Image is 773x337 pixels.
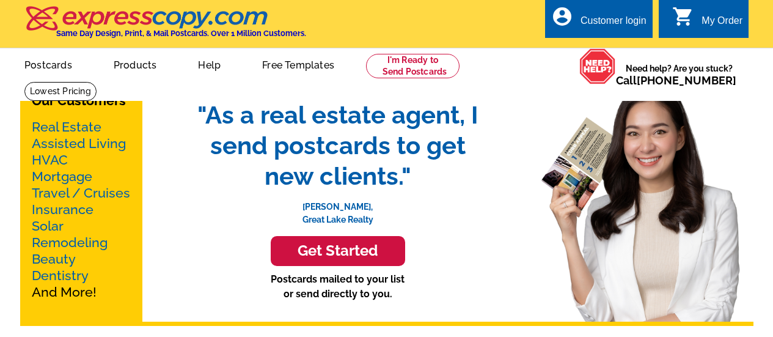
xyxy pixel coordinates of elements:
a: Beauty [32,251,76,267]
a: Mortgage [32,169,92,184]
a: Remodeling [32,235,108,250]
a: account_circle Customer login [551,13,647,29]
a: Same Day Design, Print, & Mail Postcards. Over 1 Million Customers. [24,15,306,38]
div: My Order [702,15,742,32]
a: Help [178,50,240,78]
img: help [579,48,616,84]
a: Products [94,50,177,78]
a: shopping_cart My Order [672,13,742,29]
span: "As a real estate agent, I send postcards to get new clients." [185,100,491,191]
a: Free Templates [243,50,354,78]
a: Get Started [185,236,491,266]
div: Customer login [581,15,647,32]
a: Solar [32,218,64,234]
span: Need help? Are you stuck? [616,62,742,87]
p: [PERSON_NAME], Great Lake Realty [185,191,491,226]
a: HVAC [32,152,68,168]
p: And More! [32,119,131,300]
i: shopping_cart [672,6,694,28]
a: Dentistry [32,268,89,283]
a: Postcards [5,50,92,78]
a: Travel / Cruises [32,185,130,201]
a: Insurance [32,202,93,217]
a: Assisted Living [32,136,126,151]
h4: Same Day Design, Print, & Mail Postcards. Over 1 Million Customers. [56,29,306,38]
a: Real Estate [32,119,101,135]
h3: Get Started [286,242,390,260]
span: Call [616,74,736,87]
p: Postcards mailed to your list or send directly to you. [185,272,491,302]
a: [PHONE_NUMBER] [637,74,736,87]
i: account_circle [551,6,573,28]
